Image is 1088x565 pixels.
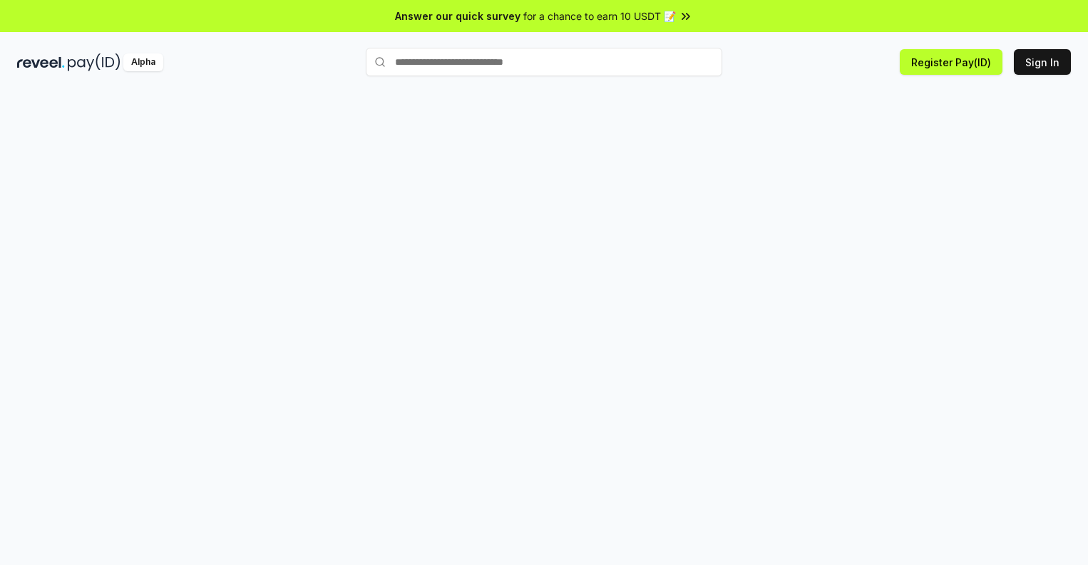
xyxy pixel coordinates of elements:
[395,9,520,24] span: Answer our quick survey
[17,53,65,71] img: reveel_dark
[68,53,120,71] img: pay_id
[523,9,676,24] span: for a chance to earn 10 USDT 📝
[1014,49,1071,75] button: Sign In
[123,53,163,71] div: Alpha
[900,49,1002,75] button: Register Pay(ID)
